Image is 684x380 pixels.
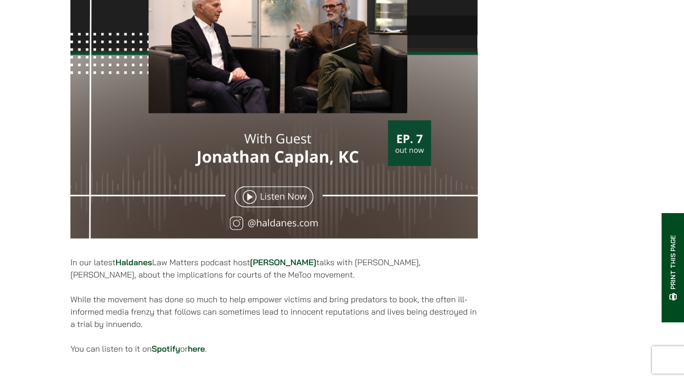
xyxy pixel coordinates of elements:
[70,256,478,281] p: In our latest Law Matters podcast host talks with [PERSON_NAME], [PERSON_NAME], about the implica...
[70,343,478,355] p: You can listen to it on or .
[250,257,316,268] a: [PERSON_NAME]
[188,343,205,354] a: here
[152,343,180,354] a: Spotify
[116,257,152,268] a: Haldanes
[70,293,478,330] p: While the movement has done so much to help empower victims and bring predators to book, the ofte...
